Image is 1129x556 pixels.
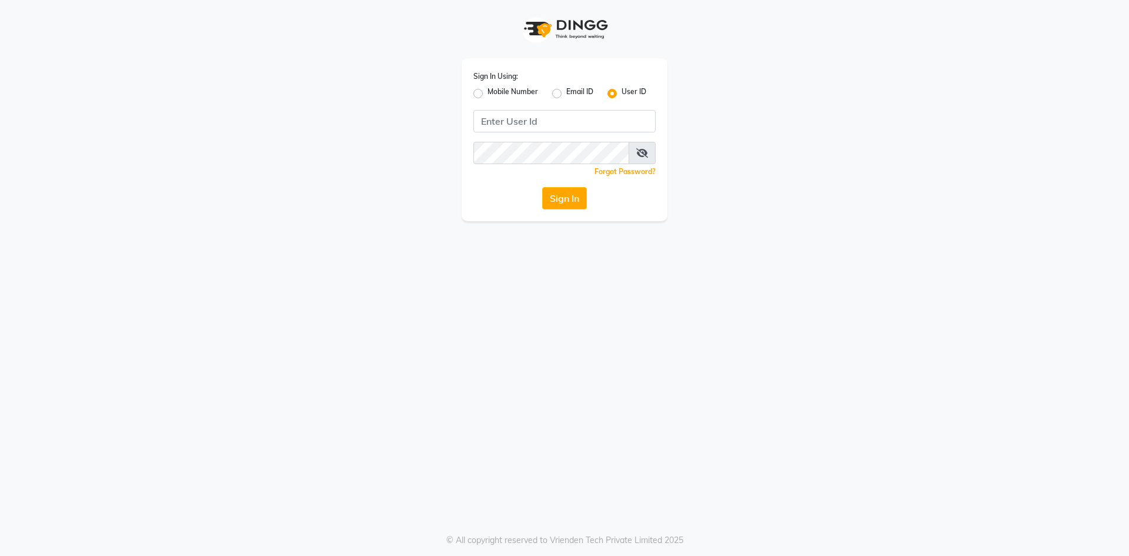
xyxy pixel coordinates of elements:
button: Sign In [542,187,587,209]
label: User ID [622,86,646,101]
label: Sign In Using: [473,71,518,82]
input: Username [473,110,656,132]
a: Forgot Password? [594,167,656,176]
input: Username [473,142,629,164]
label: Mobile Number [487,86,538,101]
img: logo1.svg [517,12,612,46]
label: Email ID [566,86,593,101]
